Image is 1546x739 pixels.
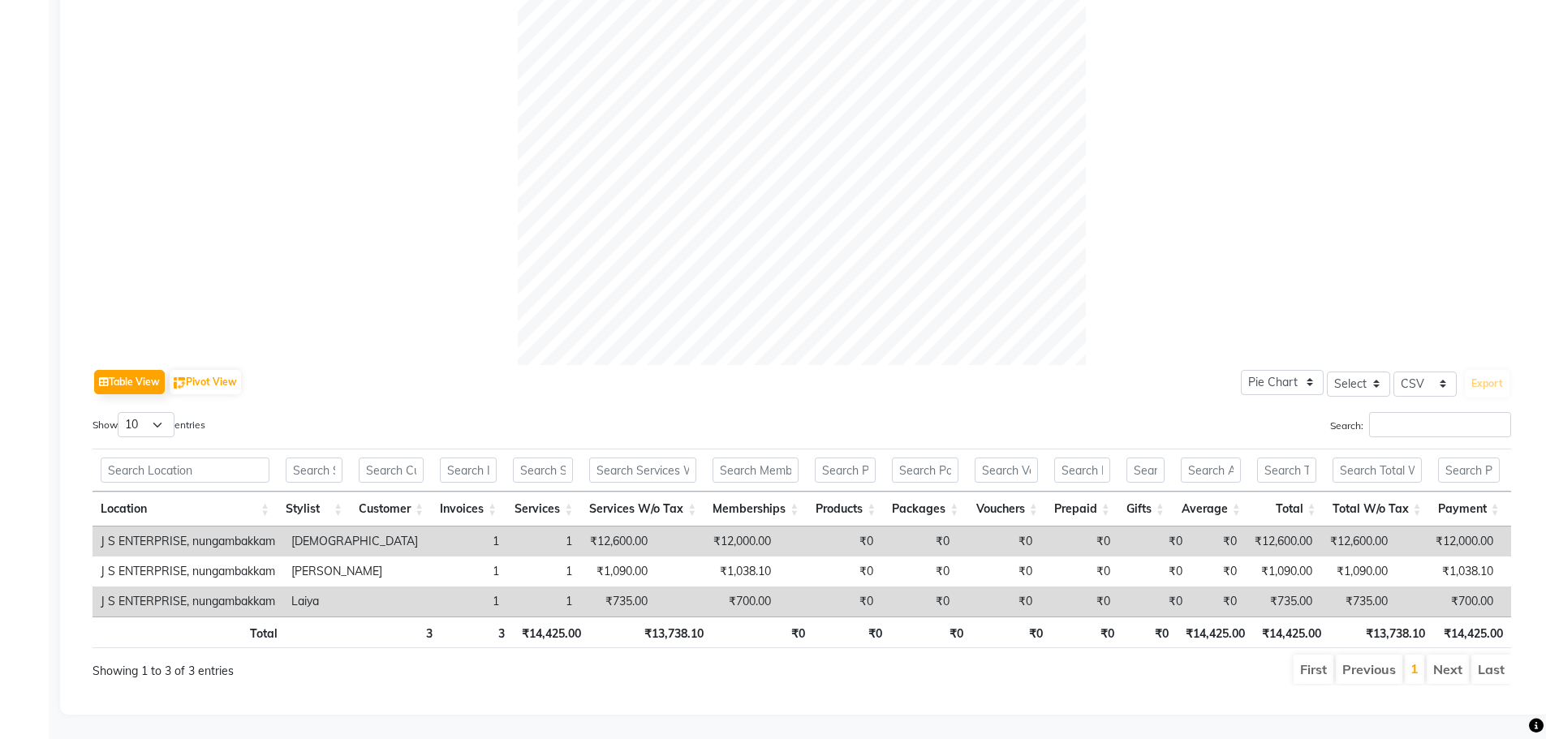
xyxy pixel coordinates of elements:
th: ₹14,425.00 [1177,617,1253,648]
input: Search Customer [359,458,424,483]
td: J S ENTERPRISE, nungambakkam [93,586,283,617]
td: 1 [507,526,580,556]
th: Packages: activate to sort column ascending [884,492,967,526]
th: ₹14,425.00 [1253,617,1329,648]
td: ₹735.00 [1245,586,1320,617]
td: ₹700.00 [1396,586,1501,617]
td: ₹735.00 [580,586,656,617]
th: Services W/o Tax: activate to sort column ascending [581,492,704,526]
td: ₹12,000.00 [1396,526,1501,556]
td: J S ENTERPRISE, nungambakkam [93,526,283,556]
td: ₹0 [1191,586,1245,617]
input: Search Location [101,458,269,483]
td: ₹0 [1040,586,1118,617]
td: ₹735.00 [1320,586,1396,617]
td: ₹12,600.00 [1245,526,1320,556]
td: ₹1,090.00 [580,556,656,586]
th: Total W/o Tax: activate to sort column ascending [1324,492,1430,526]
td: ₹0 [1040,556,1118,586]
th: Average: activate to sort column ascending [1173,492,1249,526]
th: Total: activate to sort column ascending [1249,492,1324,526]
td: ₹12,600.00 [1320,526,1396,556]
td: ₹0 [958,526,1040,556]
label: Search: [1330,412,1511,437]
label: Show entries [93,412,205,437]
td: ₹0 [958,586,1040,617]
th: Total [93,617,286,648]
th: 3 [441,617,514,648]
th: ₹13,738.10 [1329,617,1433,648]
td: ₹0 [1118,586,1191,617]
th: ₹0 [890,617,972,648]
td: ₹0 [779,526,881,556]
button: Table View [94,370,165,394]
th: Vouchers: activate to sort column ascending [967,492,1045,526]
select: Showentries [118,412,174,437]
td: J S ENTERPRISE, nungambakkam [93,556,283,586]
td: [PERSON_NAME] [283,556,426,586]
td: ₹1,038.10 [1396,556,1501,586]
td: ₹0 [958,556,1040,586]
input: Search Invoices [440,458,497,483]
th: ₹0 [1122,617,1177,648]
input: Search Services W/o Tax [589,458,696,483]
th: Customer: activate to sort column ascending [351,492,432,526]
td: ₹700.00 [656,586,779,617]
th: ₹13,738.10 [589,617,711,648]
td: ₹0 [1191,526,1245,556]
button: Export [1465,370,1509,397]
td: ₹0 [779,586,881,617]
input: Search Average [1181,458,1241,483]
td: ₹0 [881,586,958,617]
td: ₹0 [1118,526,1191,556]
td: 1 [426,526,507,556]
input: Search Gifts [1126,458,1165,483]
th: Products: activate to sort column ascending [807,492,884,526]
th: Prepaid: activate to sort column ascending [1046,492,1118,526]
th: Memberships: activate to sort column ascending [704,492,807,526]
td: ₹12,000.00 [656,526,779,556]
td: Laiya [283,586,426,617]
input: Search Services [513,458,573,483]
input: Search Packages [892,458,958,483]
td: ₹0 [1040,526,1118,556]
td: ₹0 [881,526,958,556]
th: 3 [360,617,441,648]
th: Invoices: activate to sort column ascending [432,492,505,526]
th: ₹0 [971,617,1050,648]
input: Search Vouchers [975,458,1037,483]
td: ₹12,600.00 [580,526,656,556]
td: 1 [426,586,507,617]
img: pivot.png [174,377,186,389]
td: ₹0 [779,556,881,586]
input: Search: [1369,412,1511,437]
input: Search Total W/o Tax [1333,458,1422,483]
th: Payment: activate to sort column ascending [1430,492,1508,526]
td: ₹0 [1118,556,1191,586]
input: Search Payment [1438,458,1500,483]
th: ₹0 [712,617,813,648]
input: Search Memberships [713,458,799,483]
th: Services: activate to sort column ascending [505,492,581,526]
div: Showing 1 to 3 of 3 entries [93,653,670,680]
td: 1 [507,556,580,586]
input: Search Products [815,458,876,483]
input: Search Stylist [286,458,342,483]
td: ₹1,090.00 [1320,556,1396,586]
a: 1 [1410,660,1419,677]
th: ₹14,425.00 [1433,617,1510,648]
th: ₹0 [813,617,890,648]
th: Gifts: activate to sort column ascending [1118,492,1173,526]
td: ₹0 [881,556,958,586]
th: Stylist: activate to sort column ascending [278,492,351,526]
button: Pivot View [170,370,241,394]
td: 1 [507,586,580,617]
input: Search Prepaid [1054,458,1110,483]
th: ₹0 [1051,617,1122,648]
th: Location: activate to sort column ascending [93,492,278,526]
td: [DEMOGRAPHIC_DATA] [283,526,426,556]
input: Search Total [1257,458,1316,483]
td: ₹1,090.00 [1245,556,1320,586]
th: ₹14,425.00 [513,617,589,648]
td: 1 [426,556,507,586]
